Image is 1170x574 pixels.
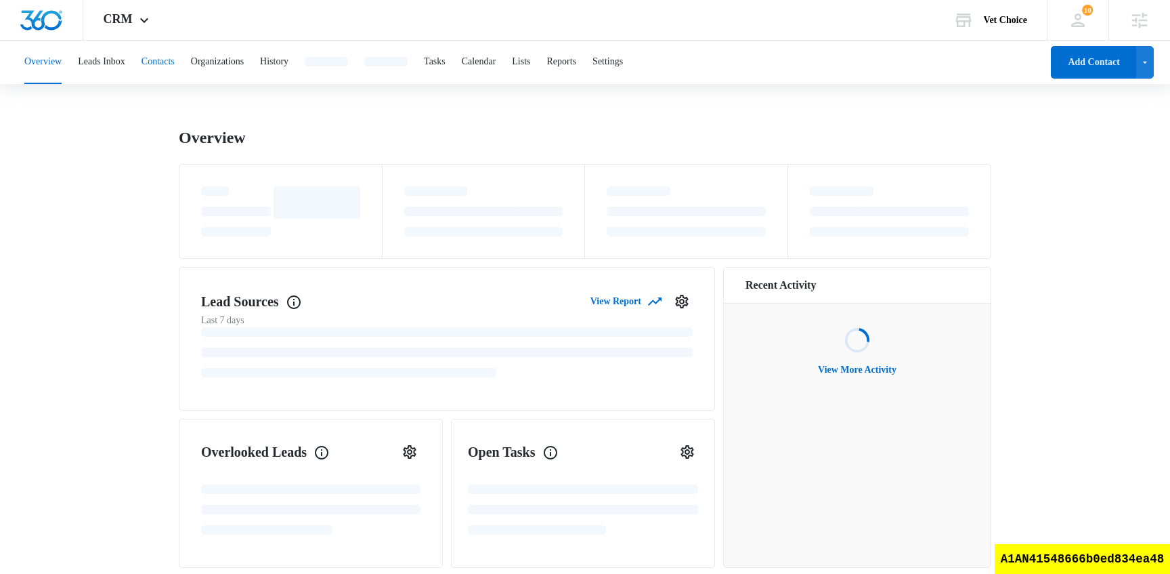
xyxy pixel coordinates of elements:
[104,12,133,26] span: CRM
[1082,5,1093,16] span: 10
[804,354,910,386] button: View More Activity
[468,442,559,462] h1: Open Tasks
[1051,46,1136,79] button: Add Contact
[24,41,62,84] button: Overview
[995,544,1170,574] div: A1AN41548666b0ed834ea48
[179,127,246,148] h1: Overview
[424,41,446,84] button: Tasks
[547,41,577,84] button: Reports
[512,41,530,84] button: Lists
[592,41,623,84] button: Settings
[745,277,816,293] h6: Recent Activity
[201,291,302,312] h1: Lead Sources
[671,291,693,312] button: Settings
[142,41,175,84] button: Contacts
[676,441,698,463] button: Settings
[462,41,496,84] button: Calendar
[78,41,125,84] button: Leads Inbox
[260,41,288,84] button: History
[590,289,660,313] button: View Report
[191,41,244,84] button: Organizations
[399,441,420,463] button: Settings
[984,15,1027,26] div: account name
[201,442,330,462] h1: Overlooked Leads
[1082,5,1093,16] div: notifications count
[201,313,693,327] p: Last 7 days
